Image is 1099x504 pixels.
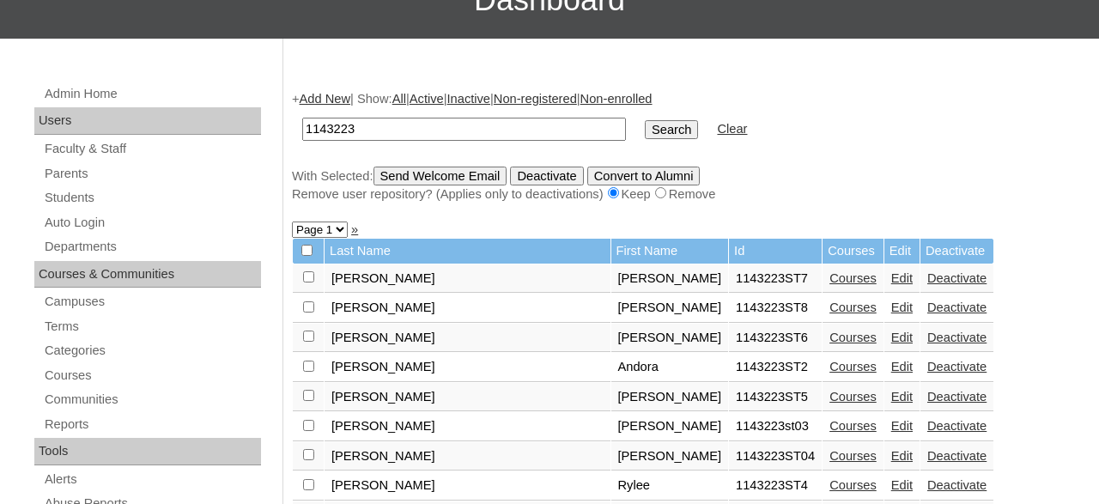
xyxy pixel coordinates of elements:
div: Remove user repository? (Applies only to deactivations) Keep Remove [292,185,1082,203]
input: Send Welcome Email [373,167,507,185]
td: 1143223ST6 [729,324,822,353]
a: Departments [43,236,261,258]
a: Non-registered [494,92,577,106]
td: [PERSON_NAME] [325,471,610,501]
a: Courses [829,478,877,492]
input: Search [302,118,626,141]
a: Deactivate [927,419,987,433]
td: 1143223ST04 [729,442,822,471]
td: Edit [884,239,920,264]
a: Courses [829,419,877,433]
a: Deactivate [927,301,987,314]
td: 1143223ST4 [729,471,822,501]
a: Courses [829,331,877,344]
a: Campuses [43,291,261,313]
a: Clear [717,122,747,136]
a: Courses [829,390,877,404]
td: [PERSON_NAME] [611,324,729,353]
a: Edit [891,390,913,404]
td: [PERSON_NAME] [325,442,610,471]
a: Deactivate [927,478,987,492]
td: [PERSON_NAME] [611,412,729,441]
a: Courses [829,360,877,373]
a: Parents [43,163,261,185]
input: Deactivate [510,167,583,185]
a: Add New [300,92,350,106]
td: 1143223st03 [729,412,822,441]
input: Convert to Alumni [587,167,701,185]
td: Andora [611,353,729,382]
a: Faculty & Staff [43,138,261,160]
td: [PERSON_NAME] [325,264,610,294]
a: Terms [43,316,261,337]
td: 1143223ST5 [729,383,822,412]
a: Students [43,187,261,209]
a: Deactivate [927,331,987,344]
a: Edit [891,478,913,492]
a: Deactivate [927,449,987,463]
td: [PERSON_NAME] [611,294,729,323]
a: Edit [891,301,913,314]
td: 1143223ST8 [729,294,822,323]
a: Edit [891,449,913,463]
a: » [351,222,358,236]
td: [PERSON_NAME] [325,383,610,412]
td: Deactivate [920,239,993,264]
a: Alerts [43,469,261,490]
a: Categories [43,340,261,361]
a: Admin Home [43,83,261,105]
td: 1143223ST2 [729,353,822,382]
a: Courses [43,365,261,386]
div: + | Show: | | | | [292,90,1082,203]
td: [PERSON_NAME] [325,412,610,441]
td: Last Name [325,239,610,264]
a: Active [410,92,444,106]
td: Courses [823,239,883,264]
td: Id [729,239,822,264]
td: [PERSON_NAME] [325,324,610,353]
td: [PERSON_NAME] [611,264,729,294]
a: Edit [891,271,913,285]
a: Inactive [447,92,491,106]
td: First Name [611,239,729,264]
div: Users [34,107,261,135]
a: Courses [829,301,877,314]
a: Courses [829,449,877,463]
div: With Selected: [292,167,1082,203]
a: Reports [43,414,261,435]
td: [PERSON_NAME] [611,442,729,471]
td: Rylee [611,471,729,501]
a: All [392,92,406,106]
td: [PERSON_NAME] [611,383,729,412]
td: 1143223ST7 [729,264,822,294]
a: Edit [891,360,913,373]
input: Search [645,120,698,139]
div: Courses & Communities [34,261,261,288]
a: Edit [891,331,913,344]
a: Deactivate [927,271,987,285]
a: Deactivate [927,360,987,373]
td: [PERSON_NAME] [325,294,610,323]
td: [PERSON_NAME] [325,353,610,382]
a: Communities [43,389,261,410]
a: Non-enrolled [580,92,653,106]
a: Edit [891,419,913,433]
a: Courses [829,271,877,285]
div: Tools [34,438,261,465]
a: Auto Login [43,212,261,234]
a: Deactivate [927,390,987,404]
